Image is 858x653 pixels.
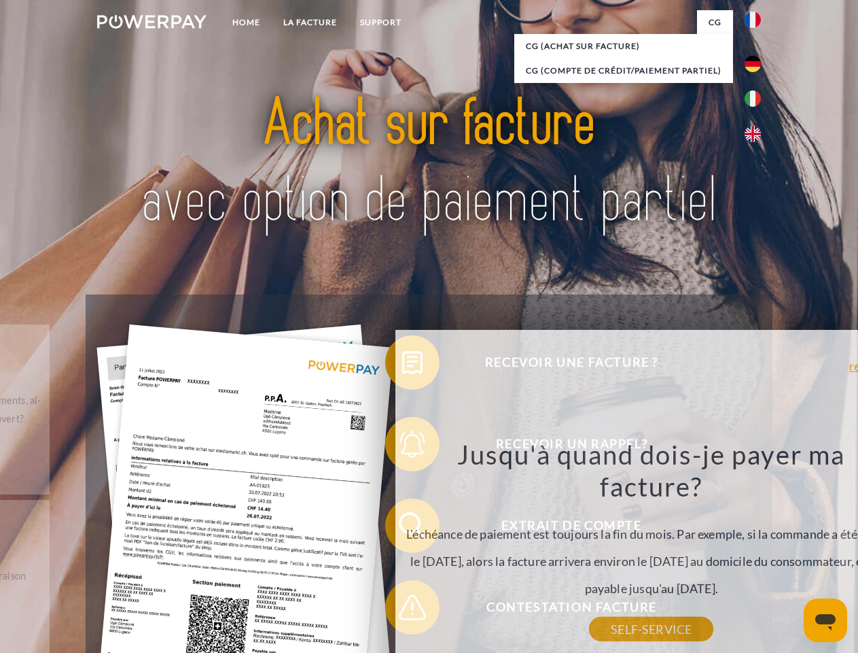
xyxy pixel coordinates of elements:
[514,58,733,83] a: CG (Compte de crédit/paiement partiel)
[272,10,348,35] a: LA FACTURE
[745,90,761,107] img: it
[804,599,847,642] iframe: Bouton de lancement de la fenêtre de messagerie
[514,34,733,58] a: CG (achat sur facture)
[745,56,761,72] img: de
[97,15,207,29] img: logo-powerpay-white.svg
[745,12,761,28] img: fr
[745,126,761,142] img: en
[348,10,413,35] a: Support
[221,10,272,35] a: Home
[589,617,713,641] a: SELF-SERVICE
[697,10,733,35] a: CG
[130,65,728,261] img: title-powerpay_fr.svg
